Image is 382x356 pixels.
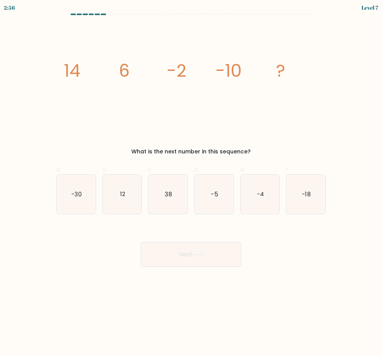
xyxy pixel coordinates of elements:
[240,165,245,174] span: e.
[257,190,264,198] text: -4
[4,3,15,12] div: 2:56
[194,165,199,174] span: d.
[276,58,285,83] tspan: ?
[361,3,378,12] div: Level 7
[211,190,218,198] text: -5
[120,190,125,198] text: 12
[56,165,61,174] span: a.
[64,58,80,83] tspan: 14
[215,58,242,83] tspan: -10
[302,190,311,198] text: -18
[141,242,241,267] button: Next
[165,190,172,198] text: 38
[102,165,108,174] span: b.
[71,190,81,198] text: -30
[61,148,321,156] div: What is the next number in this sequence?
[119,58,130,83] tspan: 6
[148,165,153,174] span: c.
[167,58,186,83] tspan: -2
[286,165,289,174] span: f.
